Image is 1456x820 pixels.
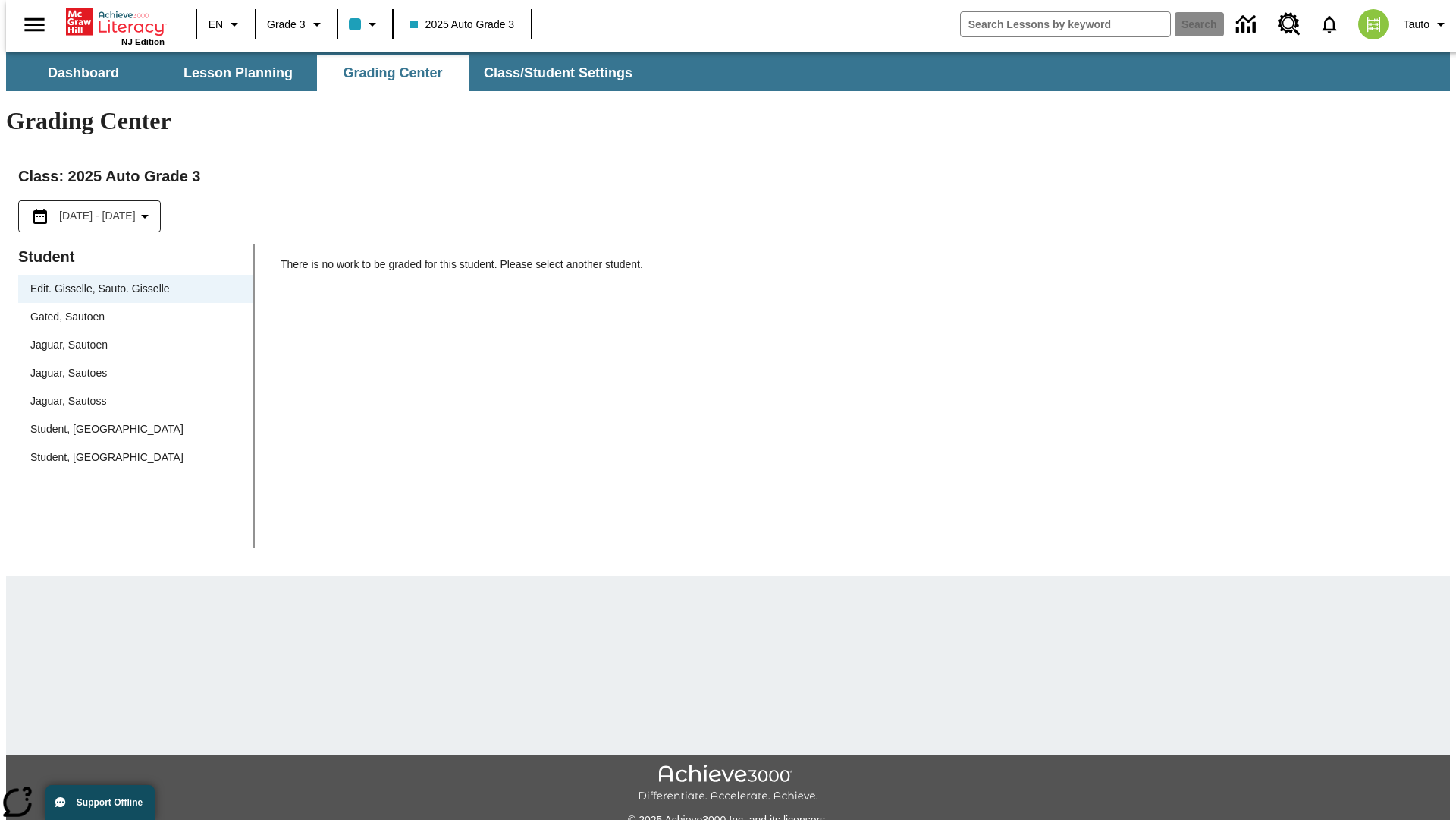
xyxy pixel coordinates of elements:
div: SubNavbar [6,55,646,91]
button: Select the date range menu item [25,207,154,225]
h2: Class : 2025 Auto Grade 3 [18,164,1438,188]
div: Jaguar, Sautoss [18,387,253,415]
button: Class color is light blue. Change class color [343,11,388,38]
span: Student, [GEOGRAPHIC_DATA] [30,449,241,465]
span: Support Offline [77,797,143,808]
button: Support Offline [45,785,155,820]
button: Grading Center [317,55,469,91]
div: Home [66,5,165,46]
span: NJ Edition [121,37,165,46]
svg: Collapse Date Range Filter [136,207,154,225]
input: search field [961,12,1170,36]
a: Resource Center, Will open in new tab [1269,4,1310,45]
button: Grade: Grade 3, Select a grade [261,11,332,38]
p: There is no work to be graded for this student. Please select another student. [281,257,1438,284]
div: Jaguar, Sautoes [18,359,253,387]
span: Gated, Sautoen [30,309,241,325]
div: Gated, Sautoen [18,303,253,331]
a: Notifications [1310,5,1349,44]
span: Jaguar, Sautoen [30,337,241,353]
img: avatar image [1358,9,1389,39]
div: Edit. Gisselle, Sauto. Gisselle [18,275,253,303]
div: Jaguar, Sautoen [18,331,253,359]
button: Dashboard [8,55,159,91]
span: Grade 3 [267,17,306,33]
button: Select a new avatar [1349,5,1398,44]
button: Class/Student Settings [472,55,645,91]
span: [DATE] - [DATE] [59,208,136,224]
button: Profile/Settings [1398,11,1456,38]
div: SubNavbar [6,52,1450,91]
button: Open side menu [12,2,57,47]
a: Home [66,7,165,37]
button: Language: EN, Select a language [202,11,250,38]
span: Jaguar, Sautoss [30,393,241,409]
div: Student, [GEOGRAPHIC_DATA] [18,443,253,471]
h1: Grading Center [6,107,1450,135]
span: EN [209,17,223,33]
span: 2025 Auto Grade 3 [410,17,515,33]
p: Student [18,244,253,269]
span: Tauto [1404,17,1429,33]
span: Edit. Gisselle, Sauto. Gisselle [30,281,241,297]
button: Lesson Planning [162,55,314,91]
span: Student, [GEOGRAPHIC_DATA] [30,421,241,437]
img: Achieve3000 Differentiate Accelerate Achieve [638,765,818,803]
span: Jaguar, Sautoes [30,365,241,381]
div: Student, [GEOGRAPHIC_DATA] [18,415,253,443]
a: Data Center [1227,4,1269,46]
